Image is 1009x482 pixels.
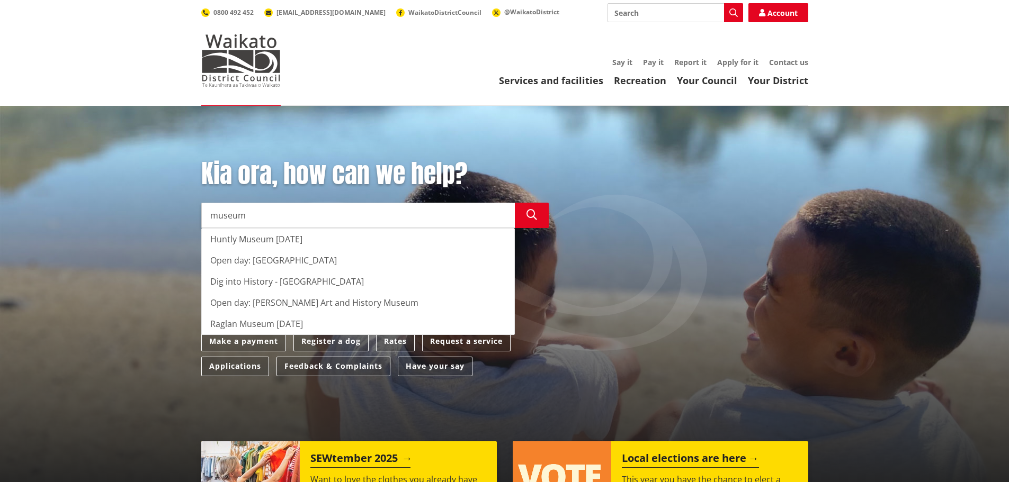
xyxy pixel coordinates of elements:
[276,8,386,17] span: [EMAIL_ADDRESS][DOMAIN_NAME]
[276,357,390,376] a: Feedback & Complaints
[293,332,369,351] a: Register a dog
[376,332,415,351] a: Rates
[614,74,666,87] a: Recreation
[492,7,559,16] a: @WaikatoDistrict
[201,203,515,228] input: Search input
[201,332,286,351] a: Make a payment
[213,8,254,17] span: 0800 492 452
[202,292,514,313] div: Open day: [PERSON_NAME] Art and History Museum
[504,7,559,16] span: @WaikatoDistrict
[717,57,758,67] a: Apply for it
[622,452,759,468] h2: Local elections are here
[748,3,808,22] a: Account
[748,74,808,87] a: Your District
[643,57,664,67] a: Pay it
[499,74,603,87] a: Services and facilities
[310,452,410,468] h2: SEWtember 2025
[202,250,514,271] div: Open day: [GEOGRAPHIC_DATA]
[396,8,481,17] a: WaikatoDistrictCouncil
[201,34,281,87] img: Waikato District Council - Te Kaunihera aa Takiwaa o Waikato
[612,57,632,67] a: Say it
[201,357,269,376] a: Applications
[202,313,514,334] div: Raglan Museum [DATE]
[769,57,808,67] a: Contact us
[608,3,743,22] input: Search input
[398,357,472,376] a: Have your say
[201,8,254,17] a: 0800 492 452
[422,332,511,351] a: Request a service
[264,8,386,17] a: [EMAIL_ADDRESS][DOMAIN_NAME]
[677,74,737,87] a: Your Council
[201,159,549,189] h1: Kia ora, how can we help?
[202,271,514,292] div: Dig into History - [GEOGRAPHIC_DATA]
[960,438,998,476] iframe: Messenger Launcher
[674,57,707,67] a: Report it
[408,8,481,17] span: WaikatoDistrictCouncil
[202,229,514,250] div: Huntly Museum [DATE]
